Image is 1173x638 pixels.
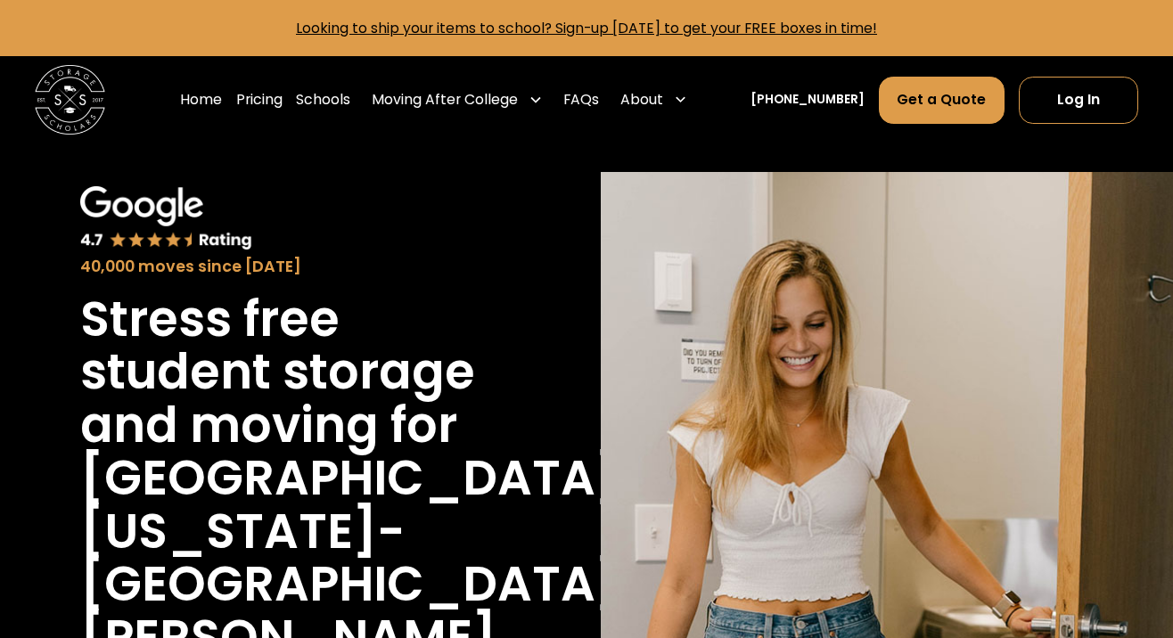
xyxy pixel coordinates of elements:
[80,293,492,453] h1: Stress free student storage and moving for
[365,76,549,125] div: Moving After College
[236,76,283,125] a: Pricing
[35,65,105,135] img: Storage Scholars main logo
[751,91,865,110] a: [PHONE_NUMBER]
[613,76,694,125] div: About
[180,76,222,125] a: Home
[563,76,599,125] a: FAQs
[372,89,518,110] div: Moving After College
[35,65,105,135] a: home
[879,77,1005,124] a: Get a Quote
[296,18,877,38] a: Looking to ship your items to school? Sign-up [DATE] to get your FREE boxes in time!
[80,186,252,252] img: Google 4.7 star rating
[1019,77,1138,124] a: Log In
[80,255,492,279] div: 40,000 moves since [DATE]
[296,76,350,125] a: Schools
[620,89,663,110] div: About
